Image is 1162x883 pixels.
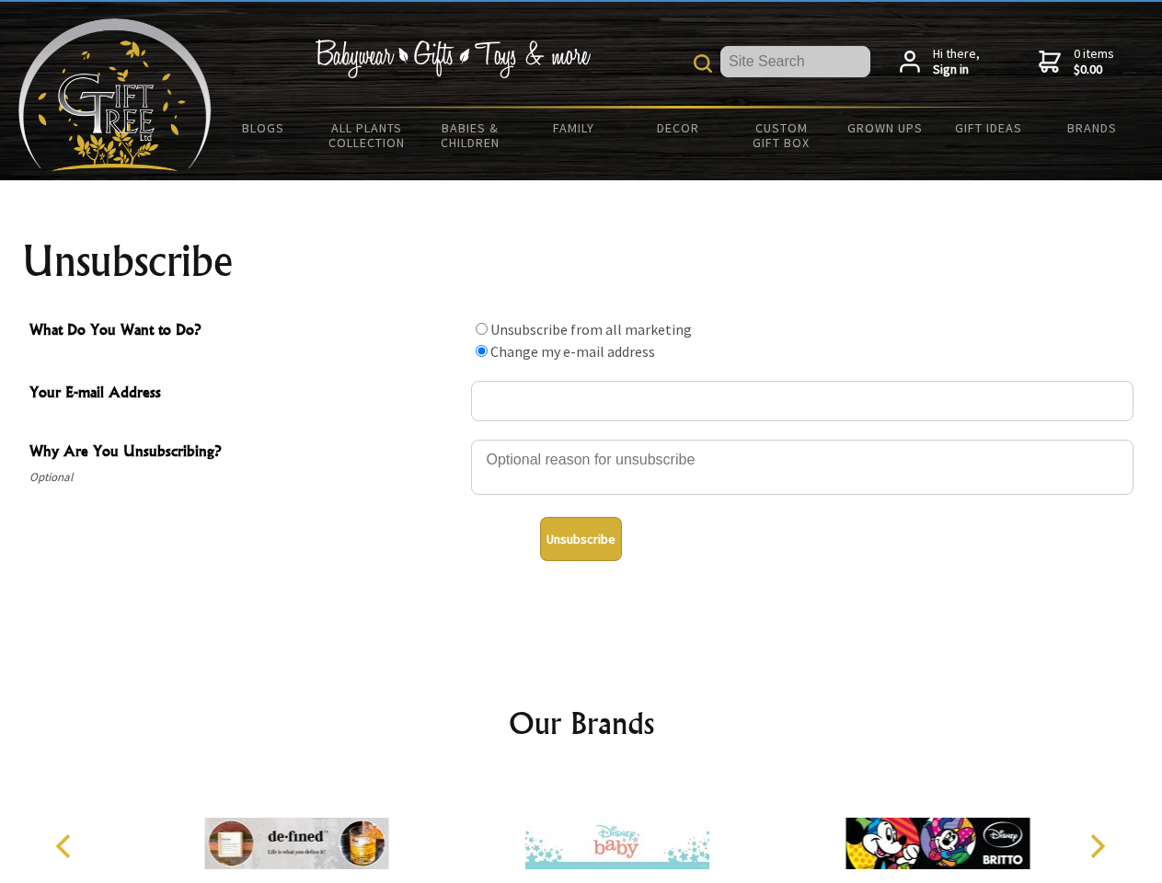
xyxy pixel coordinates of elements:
span: Your E-mail Address [29,381,462,407]
a: Custom Gift Box [730,109,834,162]
input: What Do You Want to Do? [476,345,488,357]
input: What Do You Want to Do? [476,323,488,335]
button: Unsubscribe [540,517,622,561]
button: Next [1076,826,1117,866]
a: BLOGS [212,109,316,147]
button: Previous [46,826,86,866]
label: Unsubscribe from all marketing [490,320,692,338]
img: Babywear - Gifts - Toys & more [315,40,591,78]
h1: Unsubscribe [22,239,1141,283]
a: Brands [1041,109,1145,147]
a: Grown Ups [833,109,937,147]
img: Babyware - Gifts - Toys and more... [18,18,212,171]
a: Babies & Children [419,109,523,162]
input: Site Search [720,46,870,77]
label: Change my e-mail address [490,342,655,361]
span: What Do You Want to Do? [29,318,462,345]
a: Hi there,Sign in [900,46,980,78]
strong: Sign in [933,62,980,78]
a: Family [523,109,627,147]
input: Your E-mail Address [471,381,1133,421]
a: Decor [626,109,730,147]
span: Hi there, [933,46,980,78]
a: 0 items$0.00 [1039,46,1114,78]
h2: Our Brands [37,701,1126,745]
a: Gift Ideas [937,109,1041,147]
img: product search [694,54,712,73]
span: Why Are You Unsubscribing? [29,440,462,466]
a: All Plants Collection [316,109,420,162]
span: Optional [29,466,462,488]
span: 0 items [1074,45,1114,78]
strong: $0.00 [1074,62,1114,78]
textarea: Why Are You Unsubscribing? [471,440,1133,495]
